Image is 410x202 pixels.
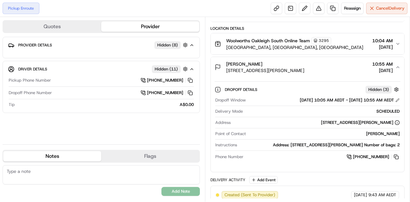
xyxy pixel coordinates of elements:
button: Flags [101,151,199,161]
button: Quotes [3,21,101,32]
button: [PERSON_NAME][STREET_ADDRESS][PERSON_NAME]10:55 AM[DATE] [211,57,404,77]
span: [PHONE_NUMBER] [353,154,389,160]
span: Cancel Delivery [376,5,405,11]
span: Hidden ( 11 ) [155,66,178,72]
span: Driver Details [18,67,47,72]
button: Add Event [249,176,278,184]
div: [PERSON_NAME][STREET_ADDRESS][PERSON_NAME]10:55 AM[DATE] [211,77,404,172]
button: Hidden (11) [152,65,189,73]
a: [PHONE_NUMBER] [141,89,194,96]
span: [PHONE_NUMBER] [147,90,183,96]
span: 9:43 AM AEDT [368,192,396,198]
div: Address: [STREET_ADDRESS][PERSON_NAME] Number of bags: 2 [240,142,400,148]
button: Hidden (3) [365,85,400,93]
span: Reassign [344,5,361,11]
span: Hidden ( 8 ) [157,42,178,48]
button: Provider [101,21,199,32]
span: Provider Details [18,43,52,48]
span: Created (Sent To Provider) [225,192,275,198]
button: Provider DetailsHidden (8) [8,40,194,50]
div: A$0.00 [17,102,194,108]
div: Delivery Activity [210,177,245,182]
span: Tip [9,102,15,108]
div: [DATE] 10:05 AM AEDT - [DATE] 10:55 AM AEDT [300,97,400,103]
button: Driver DetailsHidden (11) [8,64,194,74]
span: Instructions [215,142,237,148]
div: [PERSON_NAME] [249,131,400,137]
div: Location Details [210,26,405,31]
button: Hidden (8) [154,41,189,49]
span: Woolworths Oakleigh South Online Team [226,37,310,44]
span: Phone Number [215,154,243,160]
div: SCHEDULED [245,109,400,114]
span: Pickup Phone Number [9,77,51,83]
span: Address [215,120,231,125]
span: Hidden ( 3 ) [368,87,389,93]
span: [PERSON_NAME] [226,61,262,67]
span: Dropoff Phone Number [9,90,52,96]
span: [DATE] [372,67,393,74]
span: [PHONE_NUMBER] [147,77,183,83]
span: 3295 [319,38,329,43]
button: CancelDelivery [366,3,407,14]
button: Woolworths Oakleigh South Online Team3295[GEOGRAPHIC_DATA], [GEOGRAPHIC_DATA], [GEOGRAPHIC_DATA]1... [211,33,404,54]
a: [PHONE_NUMBER] [347,153,400,160]
span: Delivery Mode [215,109,243,114]
button: Notes [3,151,101,161]
span: Dropoff Window [215,97,246,103]
span: [DATE] [354,192,367,198]
span: 10:55 AM [372,61,393,67]
a: [PHONE_NUMBER] [141,77,194,84]
span: Dropoff Details [225,87,258,92]
span: [GEOGRAPHIC_DATA], [GEOGRAPHIC_DATA], [GEOGRAPHIC_DATA] [226,44,363,51]
button: Reassign [341,3,364,14]
span: [DATE] [372,44,393,50]
span: Point of Contact [215,131,246,137]
span: [STREET_ADDRESS][PERSON_NAME] [226,67,304,74]
div: [STREET_ADDRESS][PERSON_NAME] [321,120,400,125]
span: 10:04 AM [372,37,393,44]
